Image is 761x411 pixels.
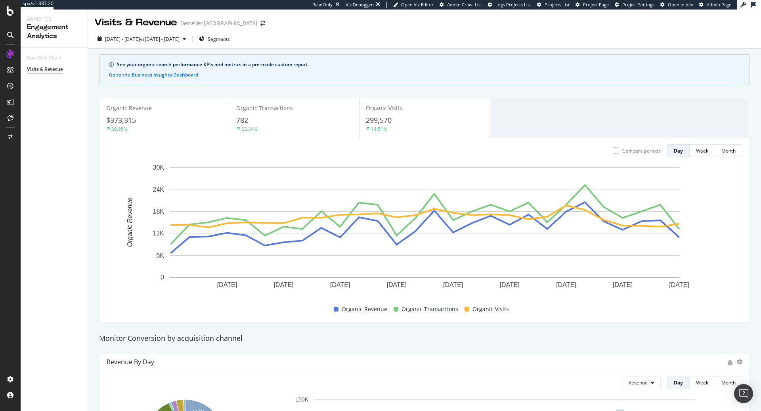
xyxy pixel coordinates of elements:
text: 6K [156,252,164,259]
a: Open in dev [660,2,693,8]
span: Project Page [583,2,609,8]
div: ReadOnly: [312,2,334,8]
div: Open Intercom Messenger [734,384,753,403]
div: Day [674,379,683,386]
span: Project Settings [622,2,654,8]
button: Week [690,377,715,389]
text: [DATE] [500,281,520,288]
a: Project Settings [615,2,654,8]
div: Viz Debugger: [346,2,374,8]
span: Admin Crawl List [447,2,482,8]
span: Revenue [629,379,648,386]
text: [DATE] [613,281,633,288]
span: Organic Transactions [402,304,458,314]
div: 30.95% [111,126,128,132]
button: Month [715,377,742,389]
a: Visits & Revenue [27,65,82,74]
div: Core Web Vitals [27,54,61,62]
span: Organic Transactions [236,104,293,112]
div: info banner [99,54,750,85]
span: Organic Revenue [342,304,387,314]
text: [DATE] [556,281,576,288]
text: 18K [153,208,164,215]
span: Open Viz Editor [401,2,434,8]
a: Projects List [537,2,570,8]
span: Logs Projects List [495,2,531,8]
text: [DATE] [669,281,689,288]
button: Month [715,144,742,157]
button: Day [667,377,690,389]
text: [DATE] [443,281,463,288]
text: [DATE] [217,281,237,288]
span: Open in dev [668,2,693,8]
div: Month [721,147,736,154]
div: Week [696,147,708,154]
button: Go to the Business Insights Dashboard [109,71,198,78]
span: $373,315 [106,115,136,125]
text: 150K [295,396,308,403]
span: [DATE] - [DATE] [105,36,140,42]
text: 30K [153,164,164,171]
text: [DATE] [387,281,407,288]
div: Compare periods [622,147,661,154]
div: 23.34% [241,126,258,132]
svg: A chart. [107,163,743,301]
button: Revenue [622,377,661,389]
button: Week [690,144,715,157]
div: arrow-right-arrow-left [260,21,265,26]
span: Organic Revenue [106,104,152,112]
div: Visits & Revenue [27,65,63,74]
text: 12K [153,230,164,237]
a: Core Web Vitals [27,54,69,62]
span: Organic Visits [366,104,402,112]
div: 14.51% [371,126,387,132]
button: Segments [196,32,233,45]
div: Monitor Conversion by acquisition channel [95,333,754,344]
div: Day [674,147,683,154]
div: Visits & Revenue [94,16,177,29]
span: 782 [236,115,248,125]
text: Organic Revenue [126,198,133,247]
div: Revenue by Day [107,358,154,366]
button: Day [667,144,690,157]
a: Project Page [576,2,609,8]
span: Projects List [545,2,570,8]
text: [DATE] [273,281,293,288]
div: Analytics [27,16,81,23]
a: Open Viz Editor [393,2,434,8]
text: 24K [153,186,164,193]
span: Organic Visits [472,304,509,314]
div: Engagement Analytics [27,23,81,41]
div: Demellier [GEOGRAPHIC_DATA] [180,19,257,27]
span: Admin Page [707,2,731,8]
button: [DATE] - [DATE]vs[DATE] - [DATE] [94,32,189,45]
div: Month [721,379,736,386]
text: 0 [161,274,164,281]
div: See your organic search performance KPIs and metrics in a pre-made custom report. [117,61,740,68]
div: Week [696,379,708,386]
div: bug [727,360,733,365]
a: Admin Crawl List [440,2,482,8]
span: vs [DATE] - [DATE] [140,36,180,42]
text: [DATE] [330,281,350,288]
a: Admin Page [699,2,731,8]
span: Segments [208,36,230,42]
span: 299,570 [366,115,392,125]
a: Logs Projects List [488,2,531,8]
